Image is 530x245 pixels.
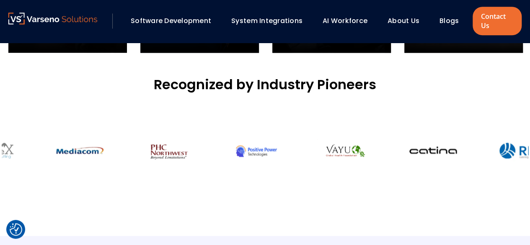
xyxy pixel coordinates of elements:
div: About Us [383,14,431,28]
a: Software Development [131,16,211,26]
a: Blogs [440,16,459,26]
a: AI Workforce [323,16,367,26]
a: Contact Us [473,7,522,35]
div: Software Development [127,14,223,28]
h4: Recognized by Industry Pioneers [154,75,376,95]
div: System Integrations [227,14,314,28]
img: Varseno Solutions – Product Engineering & IT Services [8,13,97,24]
a: System Integrations [231,16,302,26]
button: Cookie Settings [10,223,22,236]
a: About Us [388,16,419,26]
div: AI Workforce [318,14,379,28]
div: Blogs [435,14,471,28]
img: Revisit consent button [10,223,22,236]
a: Varseno Solutions – Product Engineering & IT Services [8,13,97,29]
